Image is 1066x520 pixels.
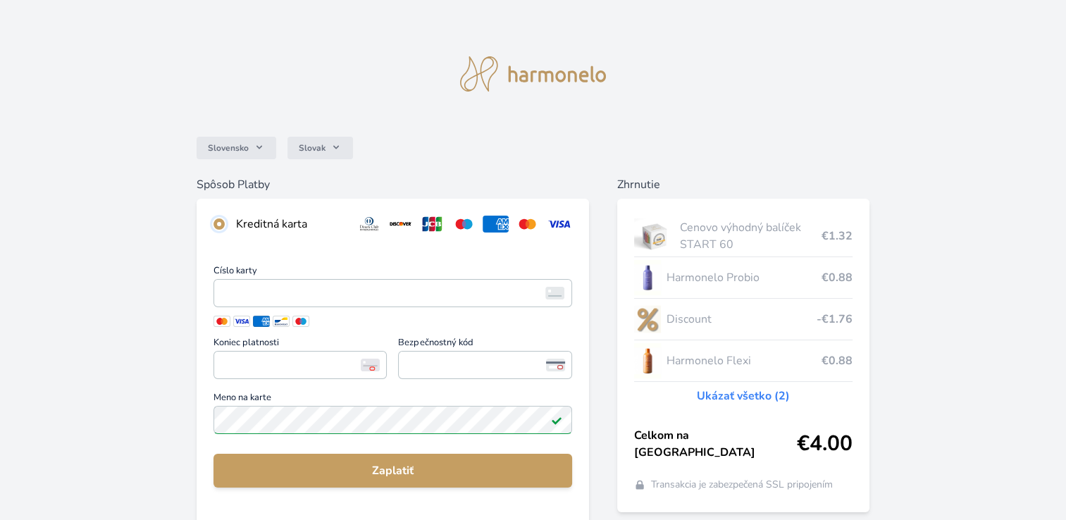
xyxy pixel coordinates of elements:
[357,216,383,233] img: diners.svg
[197,176,589,193] h6: Spôsob Platby
[388,216,414,233] img: discover.svg
[697,388,790,404] a: Ukázať všetko (2)
[667,311,817,328] span: Discount
[634,343,661,378] img: CLEAN_FLEXI_se_stinem_x-hi_(1)-lo.jpg
[667,269,822,286] span: Harmonelo Probio
[797,431,853,457] span: €4.00
[634,218,674,254] img: start.jpg
[483,216,509,233] img: amex.svg
[208,142,249,154] span: Slovensko
[361,359,380,371] img: Koniec platnosti
[213,338,388,351] span: Koniec platnosti
[197,137,276,159] button: Slovensko
[287,137,353,159] button: Slovak
[634,427,797,461] span: Celkom na [GEOGRAPHIC_DATA]
[680,219,822,253] span: Cenovo výhodný balíček START 60
[220,355,381,375] iframe: Iframe pre deň vypršania platnosti
[236,216,345,233] div: Kreditná karta
[220,283,566,303] iframe: Iframe pre číslo karty
[667,352,822,369] span: Harmonelo Flexi
[398,338,572,351] span: Bezpečnostný kód
[460,56,607,92] img: logo.svg
[651,478,833,492] span: Transakcia je zabezpečená SSL pripojením
[546,216,572,233] img: visa.svg
[213,393,572,406] span: Meno na karte
[822,228,853,244] span: €1.32
[213,406,572,434] input: Meno na kartePole je platné
[419,216,445,233] img: jcb.svg
[451,216,477,233] img: maestro.svg
[514,216,540,233] img: mc.svg
[225,462,561,479] span: Zaplatiť
[617,176,869,193] h6: Zhrnutie
[634,302,661,337] img: discount-lo.png
[404,355,566,375] iframe: Iframe pre bezpečnostný kód
[822,269,853,286] span: €0.88
[822,352,853,369] span: €0.88
[634,260,661,295] img: CLEAN_PROBIO_se_stinem_x-lo.jpg
[299,142,326,154] span: Slovak
[213,266,572,279] span: Číslo karty
[551,414,562,426] img: Pole je platné
[545,287,564,299] img: card
[817,311,853,328] span: -€1.76
[213,454,572,488] button: Zaplatiť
